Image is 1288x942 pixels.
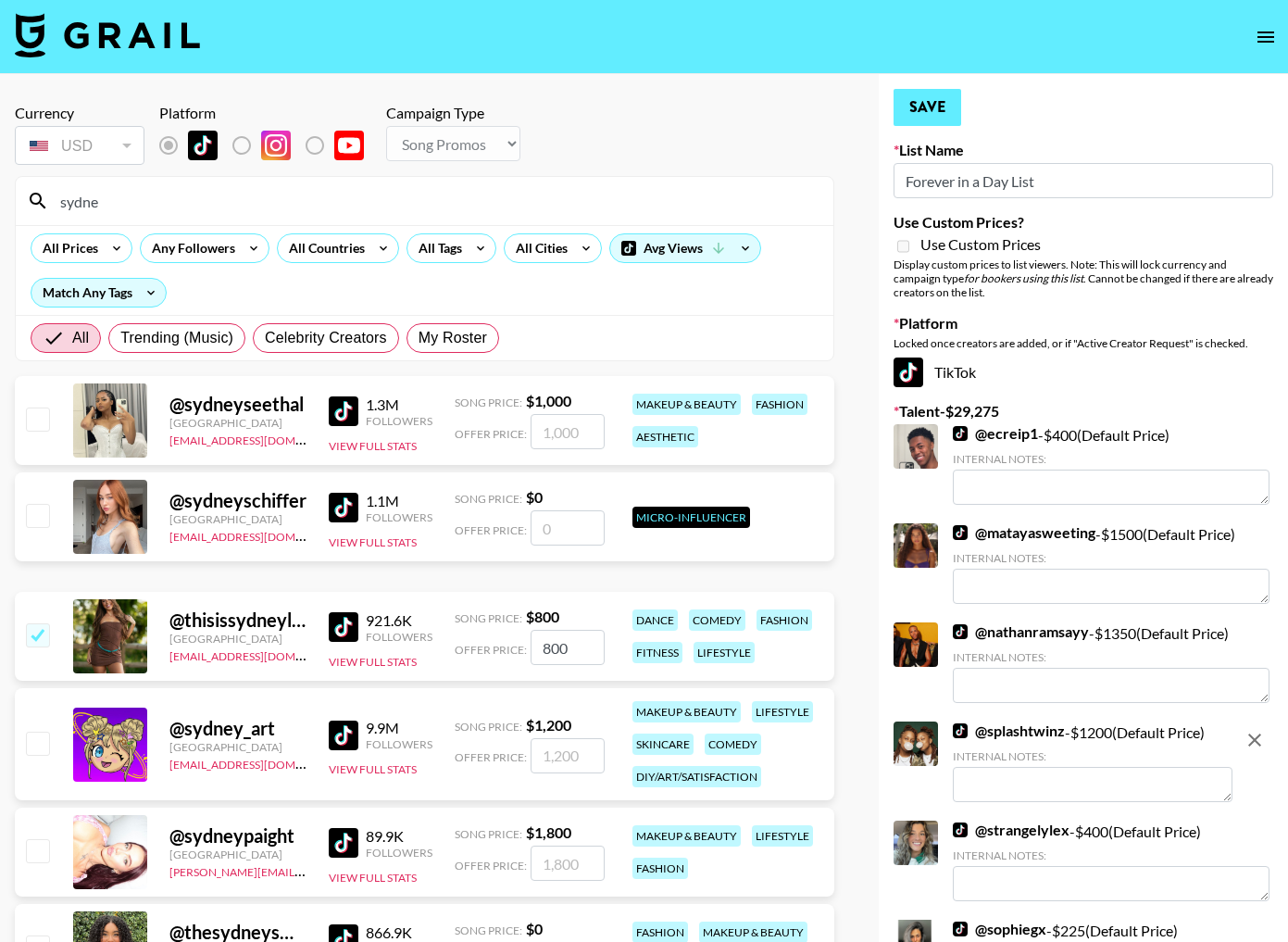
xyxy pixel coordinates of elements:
[455,611,522,625] span: Song Price:
[19,130,141,162] div: USD
[953,821,1269,901] div: - $ 400 (Default Price)
[694,642,755,663] div: lifestyle
[169,824,306,848] div: @ sydneypaight
[329,396,358,426] img: TikTok
[72,327,89,349] span: All
[953,650,1269,664] div: Internal Notes:
[632,766,761,787] div: diy/art/satisfaction
[953,424,1038,443] a: @ecreip1
[419,327,487,349] span: My Roster
[894,336,1273,350] div: Locked once creators are added, or if "Active Creator Request" is checked.
[169,489,306,512] div: @ sydneyschiffer
[953,551,1269,565] div: Internal Notes:
[455,750,527,764] span: Offer Price:
[526,716,571,734] strong: $ 1,200
[953,920,1046,938] a: @sophiegx
[920,235,1041,254] span: Use Custom Prices
[632,858,688,879] div: fashion
[531,846,605,881] input: 1,800
[169,632,306,646] div: [GEOGRAPHIC_DATA]
[632,507,750,528] div: Micro-Influencer
[531,630,605,665] input: 800
[953,722,1065,740] a: @splashtwinz
[964,271,1083,285] em: for bookers using this list
[455,643,527,657] span: Offer Price:
[366,630,432,644] div: Followers
[1247,19,1284,56] button: open drawer
[366,737,432,751] div: Followers
[366,396,432,414] div: 1.3M
[632,701,741,722] div: makeup & beauty
[141,234,239,262] div: Any Followers
[953,523,1095,542] a: @matayasweeting
[526,608,559,625] strong: $ 800
[953,624,968,639] img: TikTok
[169,646,356,663] a: [EMAIL_ADDRESS][DOMAIN_NAME]
[15,122,144,169] div: Remove selected talent to change your currency
[526,920,543,937] strong: $ 0
[329,535,417,549] button: View Full Stats
[407,234,466,262] div: All Tags
[169,848,306,861] div: [GEOGRAPHIC_DATA]
[169,416,306,430] div: [GEOGRAPHIC_DATA]
[689,609,745,631] div: comedy
[329,439,417,453] button: View Full Stats
[752,394,807,415] div: fashion
[953,523,1269,604] div: - $ 1500 (Default Price)
[953,722,1232,802] div: - $ 1200 (Default Price)
[455,492,522,506] span: Song Price:
[953,622,1269,703] div: - $ 1350 (Default Price)
[1236,722,1273,759] button: remove
[261,131,291,160] img: Instagram
[632,734,694,755] div: skincare
[632,825,741,847] div: makeup & beauty
[610,234,760,262] div: Avg Views
[169,717,306,740] div: @ sydney_art
[278,234,369,262] div: All Countries
[169,740,306,754] div: [GEOGRAPHIC_DATA]
[953,452,1269,466] div: Internal Notes:
[49,186,822,216] input: Search by User Name
[169,754,356,772] a: [EMAIL_ADDRESS][DOMAIN_NAME]
[455,523,527,537] span: Offer Price:
[455,720,522,734] span: Song Price:
[632,394,741,415] div: makeup & beauty
[894,314,1273,333] label: Platform
[169,393,306,416] div: @ sydneyseethal
[953,426,968,441] img: TikTok
[632,642,682,663] div: fitness
[329,871,417,885] button: View Full Stats
[526,488,543,506] strong: $ 0
[953,749,1232,763] div: Internal Notes:
[632,426,698,447] div: aesthetic
[329,721,358,750] img: TikTok
[169,609,306,632] div: @ thisissydneylint
[366,414,432,428] div: Followers
[329,655,417,669] button: View Full Stats
[505,234,571,262] div: All Cities
[757,609,812,631] div: fashion
[894,141,1273,159] label: List Name
[894,402,1273,421] label: Talent - $ 29,275
[894,358,1273,387] div: TikTok
[455,396,522,409] span: Song Price:
[15,104,144,122] div: Currency
[169,861,444,879] a: [PERSON_NAME][EMAIL_ADDRESS][DOMAIN_NAME]
[169,512,306,526] div: [GEOGRAPHIC_DATA]
[953,723,968,738] img: TikTok
[31,234,102,262] div: All Prices
[329,612,358,642] img: TikTok
[526,392,571,409] strong: $ 1,000
[366,923,432,942] div: 866.9K
[366,846,432,860] div: Followers
[455,827,522,841] span: Song Price:
[953,848,1269,862] div: Internal Notes:
[120,327,233,349] span: Trending (Music)
[159,104,379,122] div: Platform
[366,492,432,510] div: 1.1M
[366,611,432,630] div: 921.6K
[455,427,527,441] span: Offer Price:
[31,279,166,307] div: Match Any Tags
[334,131,364,160] img: YouTube
[188,131,218,160] img: TikTok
